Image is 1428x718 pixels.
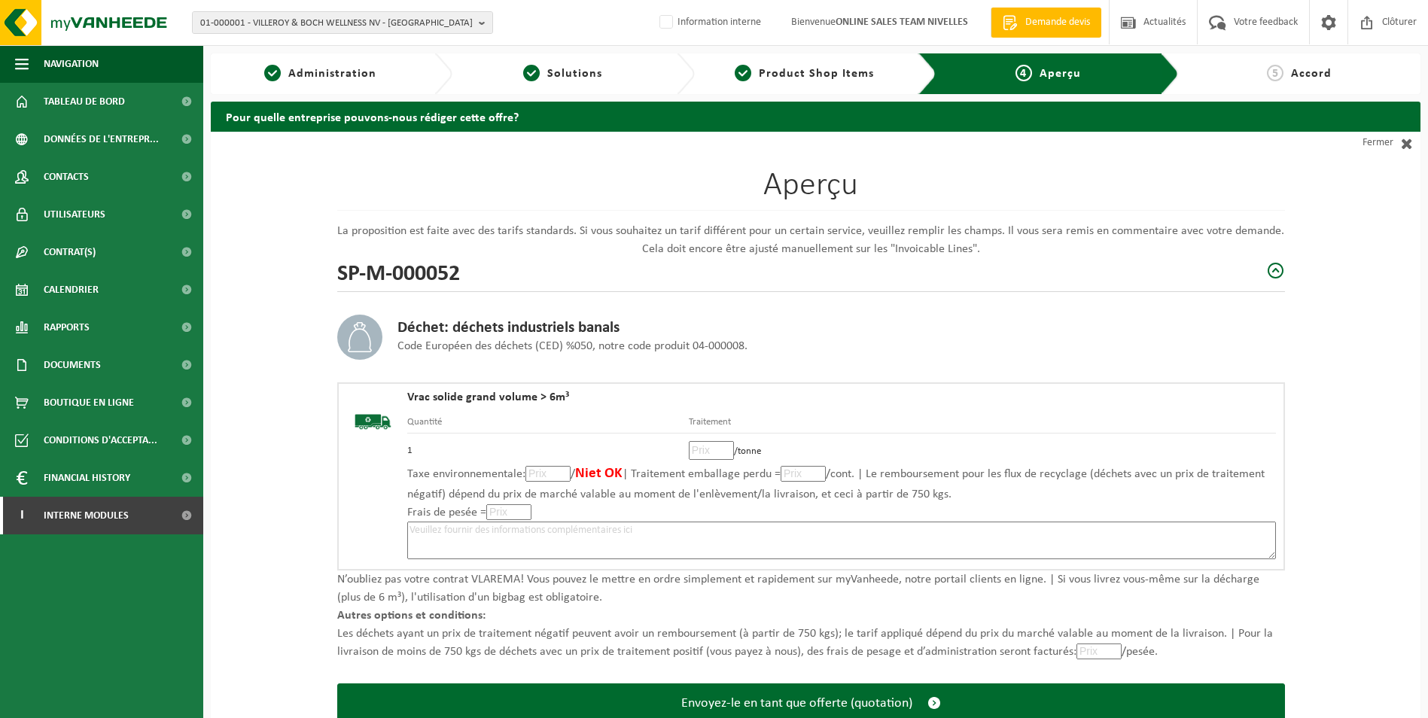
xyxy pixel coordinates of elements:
h4: Vrac solide grand volume > 6m³ [407,391,1276,403]
p: Frais de pesée = [407,504,1276,522]
span: Utilisateurs [44,196,105,233]
a: 2Solutions [460,65,664,83]
h2: SP-M-000052 [337,258,460,284]
span: Product Shop Items [759,68,874,80]
span: Financial History [44,459,130,497]
input: Prix [689,441,734,460]
span: 5 [1267,65,1283,81]
span: Administration [288,68,376,80]
span: Boutique en ligne [44,384,134,421]
td: 1 [407,434,689,464]
p: La proposition est faite avec des tarifs standards. Si vous souhaitez un tarif différent pour un ... [337,222,1285,258]
p: Autres options et conditions: [337,607,1285,625]
span: Conditions d'accepta... [44,421,157,459]
p: N’oubliez pas votre contrat VLAREMA! Vous pouvez le mettre en ordre simplement et rapidement sur ... [337,570,1285,607]
input: Prix [1076,643,1122,659]
td: /tonne [689,434,1276,464]
input: Prix [486,504,531,520]
span: Rapports [44,309,90,346]
button: 01-000001 - VILLEROY & BOCH WELLNESS NV - [GEOGRAPHIC_DATA] [192,11,493,34]
a: 5Accord [1186,65,1413,83]
h2: Pour quelle entreprise pouvons-nous rédiger cette offre? [211,102,1420,131]
p: Taxe environnementale: / | Traitement emballage perdu = /cont. | Le remboursement pour les flux d... [407,464,1276,504]
span: 1 [264,65,281,81]
span: 4 [1015,65,1032,81]
span: Demande devis [1022,15,1094,30]
h1: Aperçu [337,169,1285,211]
span: Navigation [44,45,99,83]
span: 2 [523,65,540,81]
span: Calendrier [44,271,99,309]
span: Niet OK [575,467,623,481]
span: Accord [1291,68,1332,80]
span: Aperçu [1040,68,1081,80]
span: Contrat(s) [44,233,96,271]
h3: Déchet: déchets industriels banals [397,319,747,337]
a: 1Administration [218,65,422,83]
span: Interne modules [44,497,129,534]
p: Les déchets ayant un prix de traitement négatif peuvent avoir un remboursement (à partir de 750 k... [337,625,1285,661]
th: Quantité [407,415,689,434]
img: BL-SO-LV.png [346,391,400,452]
p: Code Européen des déchets (CED) %050, notre code produit 04-000008. [397,337,747,355]
span: 3 [735,65,751,81]
span: Solutions [547,68,602,80]
span: Documents [44,346,101,384]
span: I [15,497,29,534]
input: Prix [781,466,826,482]
span: Contacts [44,158,89,196]
strong: ONLINE SALES TEAM NIVELLES [836,17,968,28]
a: Demande devis [991,8,1101,38]
th: Traitement [689,415,1276,434]
a: 3Product Shop Items [702,65,906,83]
span: Données de l'entrepr... [44,120,159,158]
a: 4Aperçu [948,65,1148,83]
input: Prix [525,466,571,482]
span: 01-000001 - VILLEROY & BOCH WELLNESS NV - [GEOGRAPHIC_DATA] [200,12,473,35]
span: Tableau de bord [44,83,125,120]
span: Envoyez-le en tant que offerte (quotation) [681,695,912,711]
a: Fermer [1285,132,1420,154]
label: Information interne [656,11,761,34]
